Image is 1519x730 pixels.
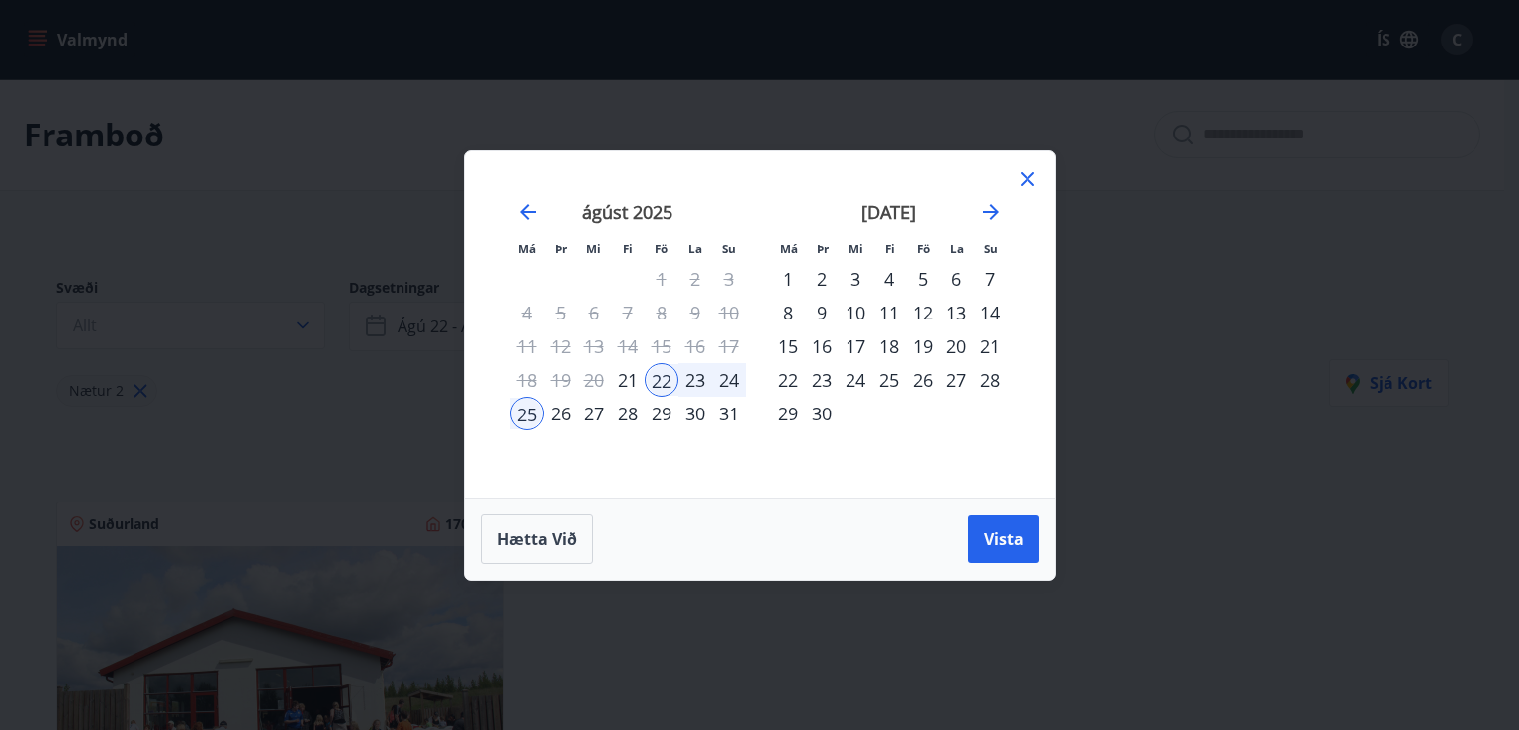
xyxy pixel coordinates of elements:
div: 17 [839,329,872,363]
div: 23 [678,363,712,397]
td: Not available. fimmtudagur, 7. ágúst 2025 [611,296,645,329]
td: Choose sunnudagur, 14. september 2025 as your check-in date. It’s available. [973,296,1007,329]
div: 4 [872,262,906,296]
td: Choose þriðjudagur, 23. september 2025 as your check-in date. It’s available. [805,363,839,397]
div: 27 [939,363,973,397]
div: 26 [544,397,578,430]
td: Choose fimmtudagur, 18. september 2025 as your check-in date. It’s available. [872,329,906,363]
td: Choose fimmtudagur, 21. ágúst 2025 as your check-in date. It’s available. [611,363,645,397]
td: Choose sunnudagur, 21. september 2025 as your check-in date. It’s available. [973,329,1007,363]
td: Choose mánudagur, 8. september 2025 as your check-in date. It’s available. [771,296,805,329]
div: 15 [771,329,805,363]
td: Choose fimmtudagur, 11. september 2025 as your check-in date. It’s available. [872,296,906,329]
div: 29 [771,397,805,430]
td: Choose fimmtudagur, 4. september 2025 as your check-in date. It’s available. [872,262,906,296]
div: 9 [805,296,839,329]
div: 1 [771,262,805,296]
div: 20 [939,329,973,363]
div: 28 [611,397,645,430]
div: Move backward to switch to the previous month. [516,200,540,224]
div: 22 [645,363,678,397]
td: Selected. laugardagur, 23. ágúst 2025 [678,363,712,397]
div: 24 [839,363,872,397]
div: 25 [872,363,906,397]
td: Selected as start date. föstudagur, 22. ágúst 2025 [645,363,678,397]
td: Not available. mánudagur, 18. ágúst 2025 [510,363,544,397]
td: Choose mánudagur, 1. september 2025 as your check-in date. It’s available. [771,262,805,296]
td: Choose sunnudagur, 31. ágúst 2025 as your check-in date. It’s available. [712,397,746,430]
td: Choose fimmtudagur, 28. ágúst 2025 as your check-in date. It’s available. [611,397,645,430]
td: Choose laugardagur, 27. september 2025 as your check-in date. It’s available. [939,363,973,397]
td: Choose laugardagur, 20. september 2025 as your check-in date. It’s available. [939,329,973,363]
td: Choose miðvikudagur, 17. september 2025 as your check-in date. It’s available. [839,329,872,363]
div: Calendar [489,175,1031,474]
td: Choose miðvikudagur, 10. september 2025 as your check-in date. It’s available. [839,296,872,329]
td: Selected. sunnudagur, 24. ágúst 2025 [712,363,746,397]
td: Not available. þriðjudagur, 12. ágúst 2025 [544,329,578,363]
small: La [950,241,964,256]
div: 23 [805,363,839,397]
td: Not available. laugardagur, 16. ágúst 2025 [678,329,712,363]
td: Choose mánudagur, 15. september 2025 as your check-in date. It’s available. [771,329,805,363]
td: Choose föstudagur, 5. september 2025 as your check-in date. It’s available. [906,262,939,296]
td: Choose laugardagur, 30. ágúst 2025 as your check-in date. It’s available. [678,397,712,430]
td: Choose mánudagur, 29. september 2025 as your check-in date. It’s available. [771,397,805,430]
td: Choose miðvikudagur, 24. september 2025 as your check-in date. It’s available. [839,363,872,397]
td: Choose föstudagur, 12. september 2025 as your check-in date. It’s available. [906,296,939,329]
div: 30 [805,397,839,430]
small: Mi [849,241,863,256]
div: 28 [973,363,1007,397]
td: Choose föstudagur, 26. september 2025 as your check-in date. It’s available. [906,363,939,397]
div: 12 [906,296,939,329]
div: 26 [906,363,939,397]
td: Choose miðvikudagur, 3. september 2025 as your check-in date. It’s available. [839,262,872,296]
td: Not available. mánudagur, 11. ágúst 2025 [510,329,544,363]
td: Choose sunnudagur, 28. september 2025 as your check-in date. It’s available. [973,363,1007,397]
td: Choose föstudagur, 19. september 2025 as your check-in date. It’s available. [906,329,939,363]
td: Not available. miðvikudagur, 20. ágúst 2025 [578,363,611,397]
td: Not available. þriðjudagur, 19. ágúst 2025 [544,363,578,397]
td: Choose miðvikudagur, 27. ágúst 2025 as your check-in date. It’s available. [578,397,611,430]
td: Not available. föstudagur, 1. ágúst 2025 [645,262,678,296]
td: Selected as end date. mánudagur, 25. ágúst 2025 [510,397,544,430]
div: 21 [611,363,645,397]
div: 19 [906,329,939,363]
div: 30 [678,397,712,430]
small: Su [984,241,998,256]
td: Choose þriðjudagur, 9. september 2025 as your check-in date. It’s available. [805,296,839,329]
small: Fi [623,241,633,256]
strong: ágúst 2025 [582,200,672,224]
div: 8 [771,296,805,329]
td: Choose mánudagur, 22. september 2025 as your check-in date. It’s available. [771,363,805,397]
div: 13 [939,296,973,329]
span: Hætta við [497,528,577,550]
div: 27 [578,397,611,430]
td: Choose þriðjudagur, 2. september 2025 as your check-in date. It’s available. [805,262,839,296]
div: 16 [805,329,839,363]
small: Fö [655,241,668,256]
td: Not available. sunnudagur, 3. ágúst 2025 [712,262,746,296]
div: 3 [839,262,872,296]
td: Not available. miðvikudagur, 13. ágúst 2025 [578,329,611,363]
td: Choose laugardagur, 6. september 2025 as your check-in date. It’s available. [939,262,973,296]
td: Choose sunnudagur, 7. september 2025 as your check-in date. It’s available. [973,262,1007,296]
small: La [688,241,702,256]
div: 10 [839,296,872,329]
div: 22 [771,363,805,397]
div: 6 [939,262,973,296]
div: 11 [872,296,906,329]
div: Move forward to switch to the next month. [979,200,1003,224]
td: Not available. fimmtudagur, 14. ágúst 2025 [611,329,645,363]
div: 18 [872,329,906,363]
td: Choose föstudagur, 29. ágúst 2025 as your check-in date. It’s available. [645,397,678,430]
td: Not available. sunnudagur, 10. ágúst 2025 [712,296,746,329]
td: Not available. laugardagur, 2. ágúst 2025 [678,262,712,296]
div: 7 [973,262,1007,296]
strong: [DATE] [861,200,916,224]
div: 14 [973,296,1007,329]
small: Su [722,241,736,256]
div: 5 [906,262,939,296]
td: Choose fimmtudagur, 25. september 2025 as your check-in date. It’s available. [872,363,906,397]
small: Má [780,241,798,256]
small: Þr [817,241,829,256]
